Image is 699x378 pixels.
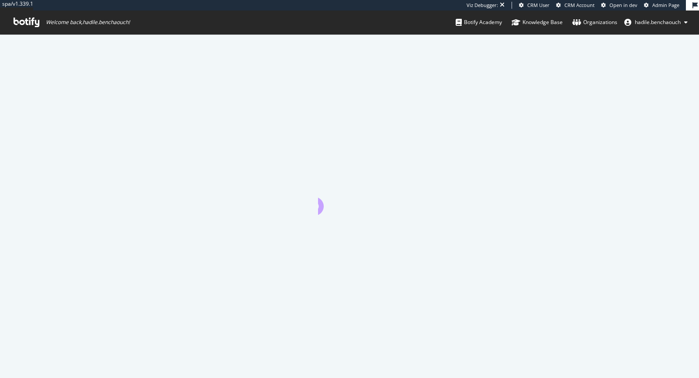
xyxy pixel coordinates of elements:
span: Welcome back, hadile.benchaouch ! [46,19,130,26]
a: Botify Academy [456,10,502,34]
span: Open in dev [609,2,637,8]
div: Organizations [572,18,617,27]
div: Viz Debugger: [467,2,498,9]
span: CRM Account [564,2,595,8]
a: CRM Account [556,2,595,9]
a: Knowledge Base [512,10,563,34]
div: Knowledge Base [512,18,563,27]
span: Admin Page [652,2,679,8]
a: CRM User [519,2,550,9]
span: CRM User [527,2,550,8]
a: Admin Page [644,2,679,9]
div: Botify Academy [456,18,502,27]
button: hadile.benchaouch [617,15,695,29]
div: animation [318,183,381,215]
a: Open in dev [601,2,637,9]
span: hadile.benchaouch [635,18,681,26]
a: Organizations [572,10,617,34]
